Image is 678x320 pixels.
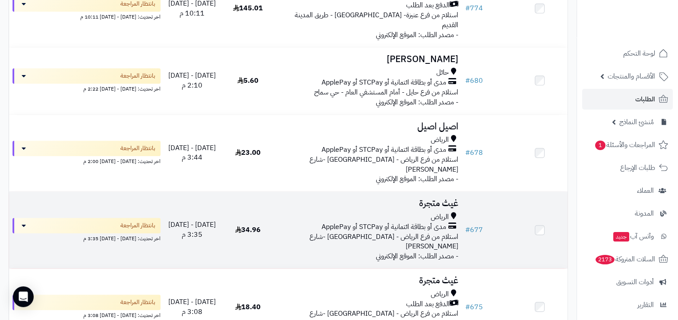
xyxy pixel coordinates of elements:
[582,295,673,315] a: التقارير
[279,198,458,208] h3: غيث متجرة
[465,3,483,13] a: #774
[309,232,458,252] span: استلام من فرع الرياض - [GEOGRAPHIC_DATA] -شارع [PERSON_NAME]
[613,232,629,242] span: جديد
[635,207,654,220] span: المدونة
[120,298,155,307] span: بانتظار المراجعة
[276,191,462,268] td: - مصدر الطلب: الموقع الإلكتروني
[582,249,673,270] a: السلات المتروكة2173
[406,0,450,10] span: الدفع بعد الطلب
[168,143,216,163] span: [DATE] - [DATE] 3:44 م
[616,276,654,288] span: أدوات التسويق
[13,84,161,93] div: اخر تحديث: [DATE] - [DATE] 2:22 م
[233,3,263,13] span: 145.01
[620,162,655,174] span: طلبات الإرجاع
[279,122,458,132] h3: اصيل اصيل
[13,310,161,319] div: اخر تحديث: [DATE] - [DATE] 3:08 م
[276,47,462,114] td: - مصدر الطلب: الموقع الإلكتروني
[582,203,673,224] a: المدونة
[237,75,259,86] span: 5.60
[314,87,458,97] span: استلام من فرع حايل - أمام المستشفي العام - حي سماح
[465,3,470,13] span: #
[465,147,470,158] span: #
[465,75,470,86] span: #
[596,255,615,264] span: 2173
[436,68,449,78] span: حائل
[168,220,216,240] span: [DATE] - [DATE] 3:35 م
[13,233,161,242] div: اخر تحديث: [DATE] - [DATE] 3:35 م
[168,297,216,317] span: [DATE] - [DATE] 3:08 م
[322,78,446,88] span: مدى أو بطاقة ائتمانية أو STCPay أو ApplePay
[619,116,654,128] span: مُنشئ النماذج
[465,225,470,235] span: #
[322,145,446,155] span: مدى أو بطاقة ائتمانية أو STCPay أو ApplePay
[582,43,673,64] a: لوحة التحكم
[13,12,161,21] div: اخر تحديث: [DATE] - [DATE] 10:11 م
[582,272,673,292] a: أدوات التسويق
[595,253,655,265] span: السلات المتروكة
[465,302,470,312] span: #
[582,89,673,110] a: الطلبات
[120,72,155,80] span: بانتظار المراجعة
[637,299,654,311] span: التقارير
[623,47,655,60] span: لوحة التحكم
[168,70,216,91] span: [DATE] - [DATE] 2:10 م
[465,225,483,235] a: #677
[582,180,673,201] a: العملاء
[619,23,670,41] img: logo-2.png
[235,302,261,312] span: 18.40
[13,156,161,165] div: اخر تحديث: [DATE] - [DATE] 2:00 م
[120,144,155,153] span: بانتظار المراجعة
[406,299,450,309] span: الدفع بعد الطلب
[279,276,458,285] h3: غيث متجرة
[594,139,655,151] span: المراجعات والأسئلة
[582,135,673,155] a: المراجعات والأسئلة1
[431,289,449,299] span: الرياض
[276,115,462,191] td: - مصدر الطلب: الموقع الإلكتروني
[235,225,261,235] span: 34.96
[612,230,654,242] span: وآتس آب
[13,286,34,307] div: Open Intercom Messenger
[431,212,449,222] span: الرياض
[295,10,458,30] span: استلام من فرع عنيزة- [GEOGRAPHIC_DATA] - طريق المدينة القديم
[637,185,654,197] span: العملاء
[465,147,483,158] a: #678
[465,302,483,312] a: #675
[465,75,483,86] a: #680
[431,135,449,145] span: الرياض
[235,147,261,158] span: 23.00
[608,70,655,82] span: الأقسام والمنتجات
[279,54,458,64] h3: [PERSON_NAME]
[582,157,673,178] a: طلبات الإرجاع
[635,93,655,105] span: الطلبات
[582,226,673,247] a: وآتس آبجديد
[322,222,446,232] span: مدى أو بطاقة ائتمانية أو STCPay أو ApplePay
[309,154,458,175] span: استلام من فرع الرياض - [GEOGRAPHIC_DATA] -شارع [PERSON_NAME]
[595,141,605,150] span: 1
[120,221,155,230] span: بانتظار المراجعة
